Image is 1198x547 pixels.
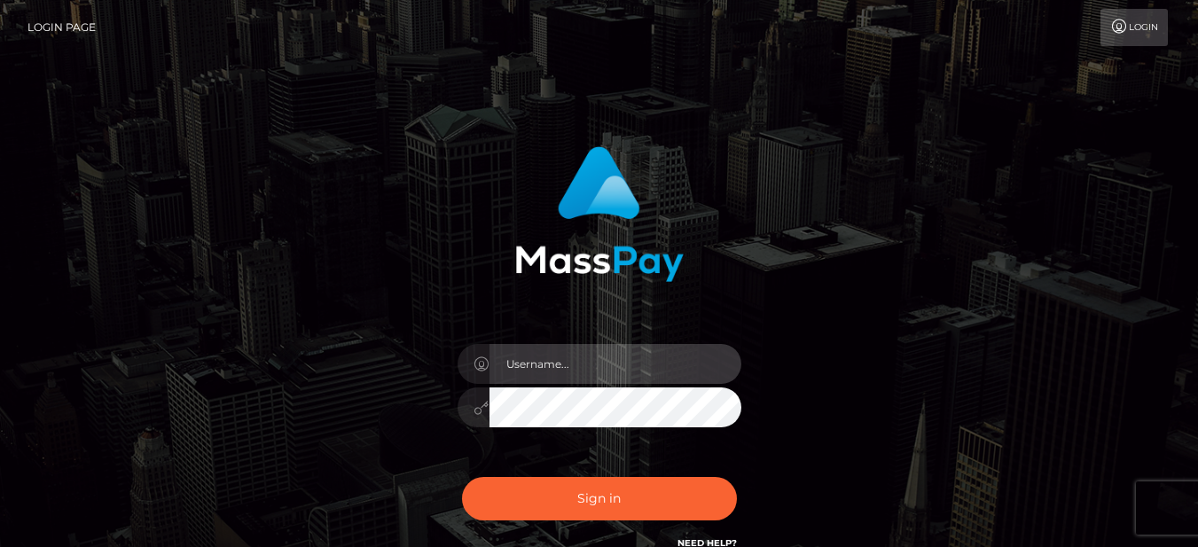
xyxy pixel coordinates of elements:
a: Login [1100,9,1168,46]
input: Username... [489,344,741,384]
button: Sign in [462,477,737,520]
a: Login Page [27,9,96,46]
img: MassPay Login [515,146,684,282]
